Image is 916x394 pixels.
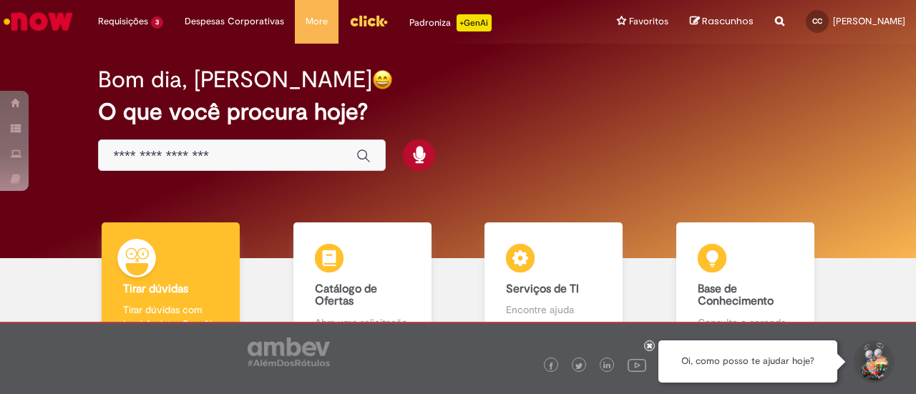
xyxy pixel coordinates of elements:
div: Padroniza [409,14,492,31]
button: Iniciar Conversa de Suporte [852,340,895,383]
img: logo_footer_facebook.png [547,363,555,370]
p: Abra uma solicitação [315,315,410,330]
img: logo_footer_linkedin.png [603,362,610,370]
div: Oi, como posso te ajudar hoje? [658,340,837,383]
img: logo_footer_twitter.png [575,363,583,370]
span: Rascunhos [702,14,754,28]
p: Tirar dúvidas com Lupi Assist e Gen Ai [123,302,218,331]
a: Serviços de TI Encontre ajuda [458,222,650,346]
h2: O que você procura hoje? [98,99,817,124]
p: Encontre ajuda [506,302,601,317]
a: Tirar dúvidas Tirar dúvidas com Lupi Assist e Gen Ai [75,222,267,346]
b: Serviços de TI [506,282,579,296]
span: [PERSON_NAME] [833,15,905,27]
img: logo_footer_youtube.png [628,355,646,374]
span: Favoritos [629,14,668,29]
img: ServiceNow [1,7,75,36]
a: Catálogo de Ofertas Abra uma solicitação [267,222,459,346]
b: Tirar dúvidas [123,282,188,296]
b: Base de Conhecimento [698,282,774,309]
b: Catálogo de Ofertas [315,282,377,309]
img: logo_footer_ambev_rotulo_gray.png [248,338,330,366]
span: More [306,14,328,29]
span: 3 [151,16,163,29]
span: CC [812,16,822,26]
p: +GenAi [457,14,492,31]
img: click_logo_yellow_360x200.png [349,10,388,31]
p: Consulte e aprenda [698,315,793,330]
span: Despesas Corporativas [185,14,284,29]
img: happy-face.png [372,69,393,90]
a: Base de Conhecimento Consulte e aprenda [650,222,842,346]
a: Rascunhos [690,15,754,29]
span: Requisições [98,14,148,29]
h2: Bom dia, [PERSON_NAME] [98,67,372,92]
